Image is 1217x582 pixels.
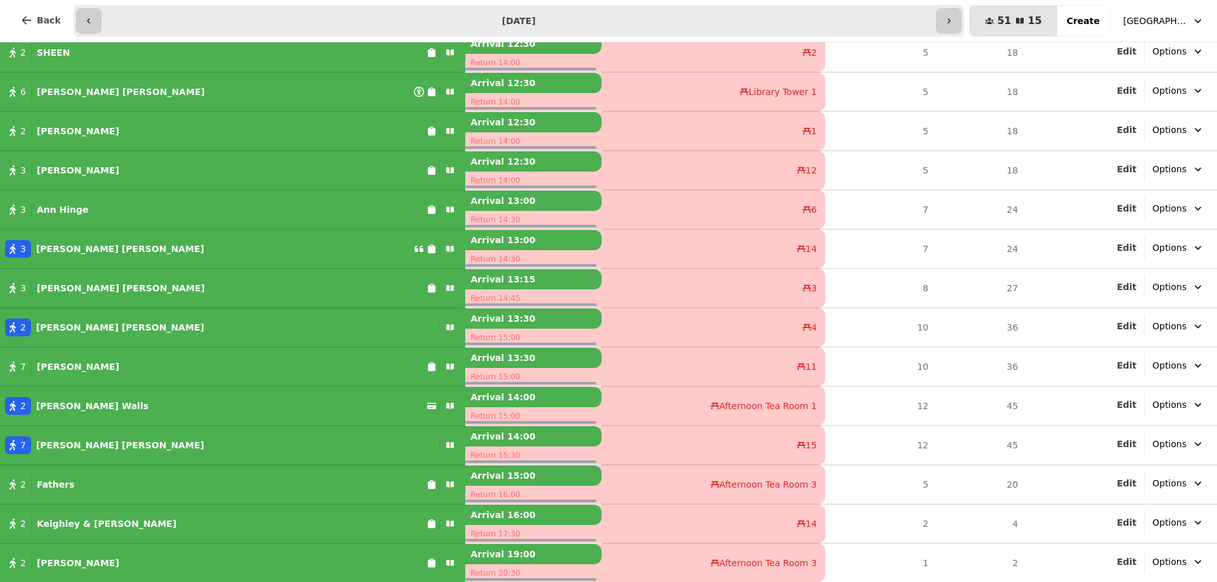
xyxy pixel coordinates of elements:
span: 3 [20,164,26,177]
span: Edit [1117,440,1137,448]
p: Arrival 15:00 [465,465,602,486]
span: Options [1152,516,1187,529]
td: 36 [936,347,1026,386]
td: 18 [936,72,1026,111]
span: Afternoon Tea Room 3 [719,478,817,491]
span: Edit [1117,125,1137,134]
span: Options [1152,163,1187,175]
p: Return 15:00 [465,329,602,346]
span: 2 [20,46,26,59]
span: Options [1152,241,1187,254]
p: Arrival 12:30 [465,112,602,132]
p: [PERSON_NAME] Walls [36,400,148,412]
td: 1 [825,543,936,582]
button: Edit [1117,555,1137,568]
span: Options [1152,202,1187,215]
td: 18 [936,151,1026,190]
span: Options [1152,45,1187,58]
span: Edit [1117,361,1137,370]
p: Return 14:00 [465,93,602,111]
td: 45 [936,386,1026,426]
button: Edit [1117,202,1137,215]
p: [PERSON_NAME] [37,557,119,569]
p: [PERSON_NAME] [PERSON_NAME] [36,439,204,452]
p: Return 15:00 [465,407,602,425]
p: Return 14:00 [465,172,602,189]
span: 12 [806,164,817,177]
p: [PERSON_NAME] [PERSON_NAME] [37,282,205,294]
button: Options [1145,393,1212,416]
p: Arrival 16:00 [465,505,602,525]
p: [PERSON_NAME] [37,360,119,373]
td: 5 [825,111,936,151]
span: 3 [20,203,26,216]
td: 8 [825,269,936,308]
span: [GEOGRAPHIC_DATA], [GEOGRAPHIC_DATA] [1123,15,1187,27]
span: 6 [811,203,817,216]
span: Options [1152,477,1187,490]
button: Options [1145,197,1212,220]
td: 5 [825,465,936,504]
span: Afternoon Tea Room 3 [719,557,817,569]
button: Edit [1117,241,1137,254]
td: 36 [936,308,1026,347]
span: 14 [806,243,817,255]
td: 18 [936,111,1026,151]
p: Arrival 12:30 [465,151,602,172]
p: Arrival 13:30 [465,308,602,329]
p: Arrival 13:15 [465,269,602,289]
span: Options [1152,123,1187,136]
span: 11 [806,360,817,373]
p: Arrival 13:00 [465,191,602,211]
button: Options [1145,40,1212,63]
td: 2 [936,543,1026,582]
p: Return 17:30 [465,525,602,543]
td: 45 [936,426,1026,465]
span: 2 [20,478,26,491]
p: Return 15:30 [465,446,602,464]
span: 2 [20,400,26,412]
button: Options [1145,275,1212,298]
button: Back [10,5,71,35]
p: Return 14:30 [465,211,602,229]
p: Return 14:30 [465,250,602,268]
p: Fathers [37,478,75,491]
span: Edit [1117,400,1137,409]
td: 2 [825,504,936,543]
span: Options [1152,438,1187,450]
span: 7 [20,439,26,452]
button: Options [1145,236,1212,259]
td: 10 [825,347,936,386]
span: Options [1152,555,1187,568]
span: 3 [811,282,817,294]
button: Edit [1117,438,1137,450]
p: Return 14:00 [465,132,602,150]
span: Afternoon Tea Room 1 [719,400,817,412]
button: Options [1145,158,1212,180]
span: Options [1152,320,1187,332]
button: Edit [1117,163,1137,175]
p: Arrival 13:00 [465,230,602,250]
button: Edit [1117,84,1137,97]
span: 2 [20,517,26,530]
td: 7 [825,190,936,229]
td: 24 [936,190,1026,229]
p: Arrival 14:00 [465,387,602,407]
span: Options [1152,281,1187,293]
p: Ann Hinge [37,203,89,216]
p: [PERSON_NAME] [PERSON_NAME] [37,85,205,98]
td: 24 [936,229,1026,269]
p: [PERSON_NAME] [PERSON_NAME] [36,321,204,334]
span: Library Tower 1 [749,85,816,98]
span: Edit [1117,165,1137,174]
span: 2 [20,321,26,334]
button: Edit [1117,477,1137,490]
button: Options [1145,79,1212,102]
p: [PERSON_NAME] [37,125,119,137]
span: Options [1152,359,1187,372]
button: Edit [1117,45,1137,58]
span: 2 [811,46,817,59]
td: 10 [825,308,936,347]
button: Create [1057,6,1110,36]
button: Options [1145,354,1212,377]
